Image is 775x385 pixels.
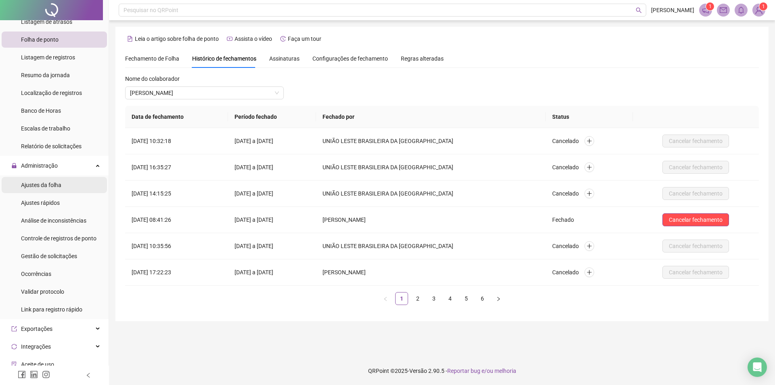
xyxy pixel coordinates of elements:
[662,161,729,174] button: Cancelar fechamento
[228,259,316,286] td: [DATE] a [DATE]
[753,4,765,16] img: 53429
[737,6,745,14] span: bell
[30,370,38,379] span: linkedin
[476,292,488,305] a: 6
[427,292,440,305] li: 3
[379,292,392,305] button: left
[86,372,91,378] span: left
[135,36,219,42] span: Leia o artigo sobre folha de ponto
[323,269,367,276] span: [PERSON_NAME]
[706,2,714,11] sup: 1
[401,56,444,61] span: Regras alteradas
[192,55,256,62] span: Histórico de fechamentos
[21,72,70,78] span: Resumo da jornada
[125,233,228,259] td: [DATE] 10:35:56
[396,292,408,305] a: 1
[636,7,642,13] span: search
[447,368,516,374] span: Reportar bug e/ou melhoria
[662,187,729,200] button: Cancelar fechamento
[21,200,60,206] span: Ajustes rápidos
[125,74,180,83] span: Nome do colaborador
[586,269,592,275] span: plus
[21,343,51,350] span: Integrações
[552,162,626,173] div: Cancelado
[21,107,61,114] span: Banco de Horas
[460,292,472,305] a: 5
[130,87,279,99] span: Almirene Barbosa Ferreira
[662,240,729,252] button: Cancelar fechamento
[21,19,72,25] span: Listagem de atrasos
[42,370,50,379] span: instagram
[748,358,767,377] div: Open Intercom Messenger
[21,361,54,368] span: Aceite de uso
[662,213,729,226] button: Cancelar fechamento
[552,241,626,251] div: Cancelado
[125,181,228,207] td: [DATE] 14:15:25
[412,292,424,305] a: 2
[492,292,505,305] li: Próxima página
[11,326,17,332] span: export
[125,128,228,154] td: [DATE] 10:32:18
[125,259,228,286] td: [DATE] 17:22:23
[312,56,388,61] span: Configurações de fechamento
[762,4,765,9] span: 1
[127,36,133,42] span: file-text
[552,267,626,278] div: Cancelado
[651,6,694,15] span: [PERSON_NAME]
[21,143,82,149] span: Relatório de solicitações
[662,135,729,147] button: Cancelar fechamento
[228,181,316,207] td: [DATE] a [DATE]
[702,6,709,14] span: notification
[552,114,569,120] span: Status
[21,288,64,295] span: Validar protocolo
[11,344,17,349] span: sync
[323,190,455,197] span: UNIÃO LESTE BRASILEIRA DA [GEOGRAPHIC_DATA]
[379,292,392,305] li: Página anterior
[235,114,277,120] span: Período fechado
[395,292,408,305] li: 1
[552,189,626,199] div: Cancelado
[586,164,592,170] span: plus
[323,243,455,249] span: UNIÃO LESTE BRASILEIRA DA [GEOGRAPHIC_DATA]
[662,266,729,279] button: Cancelar fechamento
[21,253,77,259] span: Gestão de solicitações
[227,36,232,42] span: youtube
[228,233,316,259] td: [DATE] a [DATE]
[18,370,26,379] span: facebook
[759,2,767,11] sup: Atualize o seu contato no menu Meus Dados
[552,217,574,223] span: Fechado
[280,36,286,42] span: history
[492,292,505,305] button: right
[496,297,501,301] span: right
[269,56,300,61] span: Assinaturas
[109,357,775,385] footer: QRPoint © 2025 - 2.90.5 -
[21,54,75,61] span: Listagem de registros
[428,292,440,305] a: 3
[228,128,316,154] td: [DATE] a [DATE]
[11,362,17,367] span: audit
[552,136,626,146] div: Cancelado
[586,243,592,249] span: plus
[125,207,228,233] td: [DATE] 08:41:26
[720,6,727,14] span: mail
[460,292,473,305] li: 5
[21,235,96,242] span: Controle de registros de ponto
[323,164,455,170] span: UNIÃO LESTE BRASILEIRA DA [GEOGRAPHIC_DATA]
[21,90,82,96] span: Localização de registros
[228,207,316,233] td: [DATE] a [DATE]
[21,36,59,43] span: Folha de ponto
[132,114,184,120] span: Data de fechamento
[709,4,712,9] span: 1
[323,138,455,144] span: UNIÃO LESTE BRASILEIRA DA [GEOGRAPHIC_DATA]
[21,306,82,313] span: Link para registro rápido
[21,162,58,169] span: Administração
[288,36,321,42] span: Faça um tour
[21,271,51,277] span: Ocorrências
[21,125,70,132] span: Escalas de trabalho
[444,292,457,305] li: 4
[21,217,86,224] span: Análise de inconsistências
[444,292,456,305] a: 4
[21,326,52,332] span: Exportações
[125,55,179,62] span: Fechamento de Folha
[411,292,424,305] li: 2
